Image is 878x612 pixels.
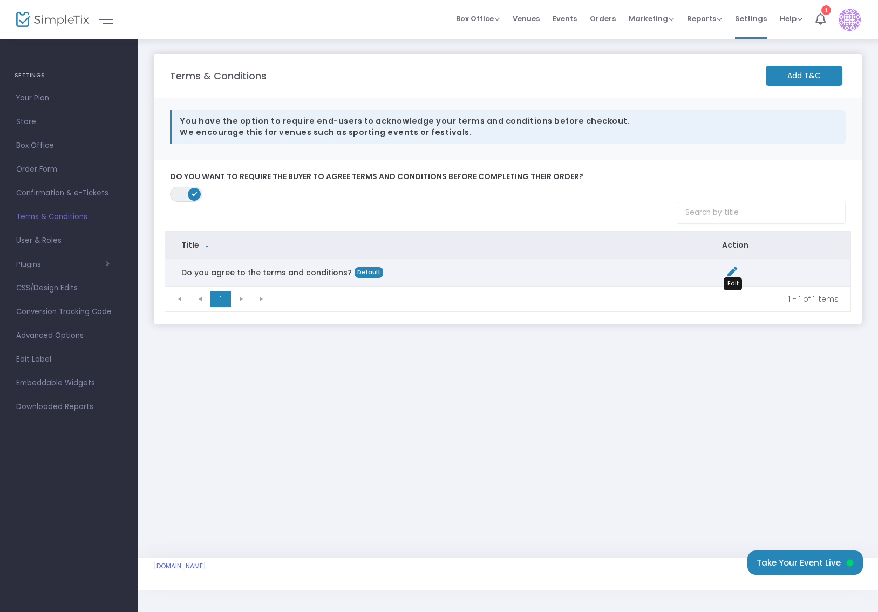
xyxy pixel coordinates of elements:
span: Store [16,115,121,129]
h4: SETTINGS [15,65,123,86]
a: [DOMAIN_NAME] [154,562,206,570]
a: Do you agree to the terms and conditions? [181,267,352,278]
span: Your Plan [16,91,121,105]
span: Sortable [203,241,212,249]
span: User & Roles [16,234,121,248]
span: Advanced Options [16,329,121,343]
span: Embeddable Widgets [16,376,121,390]
span: Events [553,5,577,32]
span: Marketing [629,13,674,24]
div: Do you agree to the terms and conditions? [181,267,690,278]
button: Plugins [16,260,110,269]
span: Conversion Tracking Code [16,305,121,319]
kendo-pager-info: 1 - 1 of 1 items [280,294,839,304]
span: Order Form [16,162,121,176]
m-panel-title: Terms & Conditions [170,69,267,83]
span: Downloaded Reports [16,400,121,414]
span: Confirmation & e-Tickets [16,186,121,200]
span: Terms & Conditions [16,210,121,224]
span: Default [355,267,383,278]
span: Reports [687,13,722,24]
span: Venues [513,5,540,32]
button: Take Your Event Live [747,550,863,575]
div: You have the option to require end-users to acknowledge your terms and conditions before checkout... [170,110,846,144]
div: 1 [821,5,831,15]
span: Orders [590,5,616,32]
span: Edit Label [16,352,121,366]
span: Box Office [16,139,121,153]
label: Do you want to require the buyer to agree terms and conditions before completing their order? [170,172,846,182]
input: Search by title [677,202,846,224]
m-button: Add T&C [766,66,842,86]
span: CSS/Design Edits [16,281,121,295]
span: Box Office [456,13,500,24]
span: Help [780,13,802,24]
span: Title [181,240,199,250]
span: ON [192,191,198,196]
div: Data table [165,232,850,286]
span: Page 1 [210,291,231,307]
div: Edit [724,277,742,290]
span: Settings [735,5,767,32]
th: Action [706,232,850,259]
